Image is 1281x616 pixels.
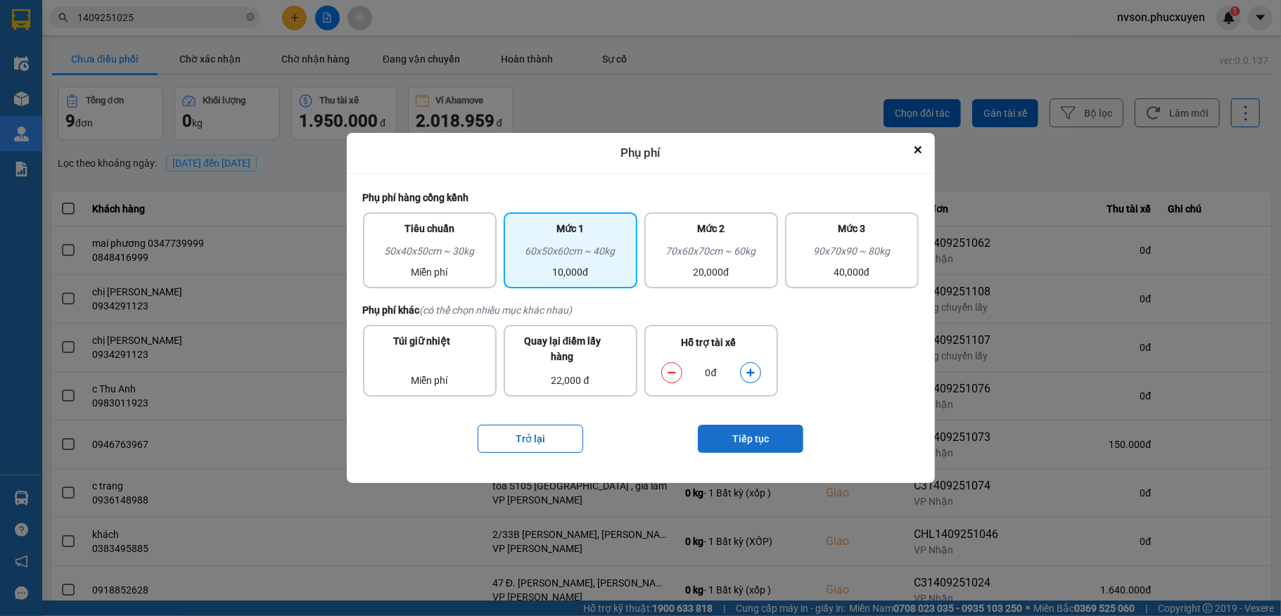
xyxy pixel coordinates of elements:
[794,243,910,264] div: 90x70x90 ~ 80kg
[654,335,768,359] div: Hỗ trợ tài xế
[653,264,770,280] div: 20,000đ
[371,373,488,388] div: Miễn phí
[347,133,935,174] div: Phụ phí
[7,53,141,78] strong: 024 3236 3236 -
[682,365,740,380] div: 0đ
[653,243,770,264] div: 70x60x70cm ~ 60kg
[347,133,935,483] div: dialog
[794,221,910,243] div: Mức 3
[363,302,919,318] div: Phụ phí khác
[15,7,132,37] strong: Công ty TNHH Phúc Xuyên
[910,141,926,158] button: Close
[512,221,629,243] div: Mức 1
[371,264,488,280] div: Miễn phí
[13,94,135,131] span: Gửi hàng Hạ Long: Hotline:
[371,221,488,243] div: Tiêu chuẩn
[363,190,919,205] div: Phụ phí hàng cồng kềnh
[512,373,629,388] div: 22,000 đ
[30,66,141,91] strong: 0888 827 827 - 0848 827 827
[512,333,613,371] div: Quay lại điểm lấy hàng
[478,425,583,453] button: Trở lại
[420,304,573,316] span: (có thể chọn nhiều mục khác nhau)
[371,333,473,356] div: Túi giữ nhiệt
[698,425,803,453] button: Tiếp tục
[653,221,770,243] div: Mức 2
[512,243,629,264] div: 60x50x60cm ~ 40kg
[371,243,488,264] div: 50x40x50cm ~ 30kg
[512,264,629,280] div: 10,000đ
[6,41,141,91] span: Gửi hàng [GEOGRAPHIC_DATA]: Hotline:
[794,264,910,280] div: 40,000đ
